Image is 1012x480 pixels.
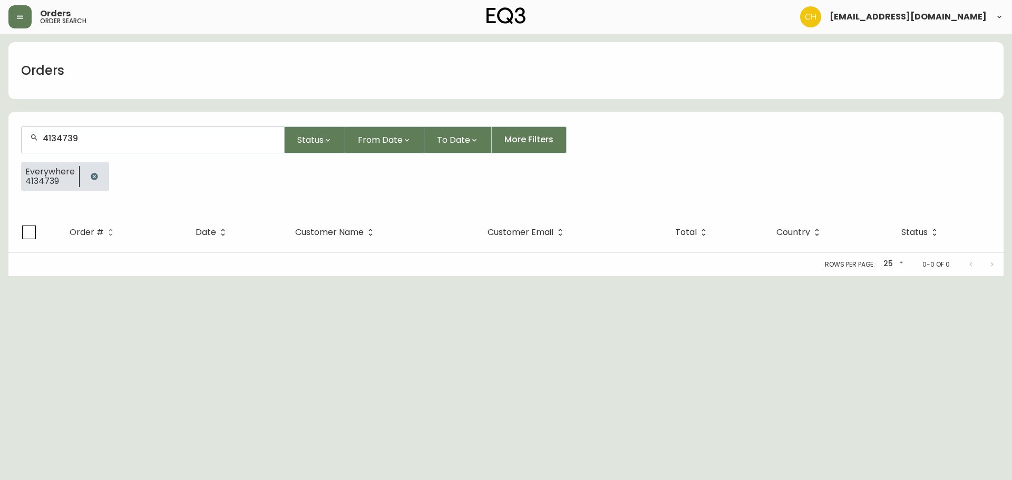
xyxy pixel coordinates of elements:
[40,9,71,18] span: Orders
[675,228,711,237] span: Total
[196,228,230,237] span: Date
[196,229,216,236] span: Date
[358,133,403,146] span: From Date
[25,177,75,186] span: 4134739
[295,228,377,237] span: Customer Name
[879,256,906,273] div: 25
[43,133,276,143] input: Search
[825,260,875,269] p: Rows per page:
[504,134,553,145] span: More Filters
[70,228,118,237] span: Order #
[285,126,345,153] button: Status
[486,7,526,24] img: logo
[776,229,810,236] span: Country
[776,228,824,237] span: Country
[21,62,64,80] h1: Orders
[675,229,697,236] span: Total
[345,126,424,153] button: From Date
[437,133,470,146] span: To Date
[25,167,75,177] span: Everywhere
[70,229,104,236] span: Order #
[40,18,86,24] h5: order search
[901,229,928,236] span: Status
[830,13,987,21] span: [EMAIL_ADDRESS][DOMAIN_NAME]
[922,260,950,269] p: 0-0 of 0
[800,6,821,27] img: 6288462cea190ebb98a2c2f3c744dd7e
[901,228,941,237] span: Status
[492,126,567,153] button: More Filters
[488,228,567,237] span: Customer Email
[297,133,324,146] span: Status
[295,229,364,236] span: Customer Name
[424,126,492,153] button: To Date
[488,229,553,236] span: Customer Email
